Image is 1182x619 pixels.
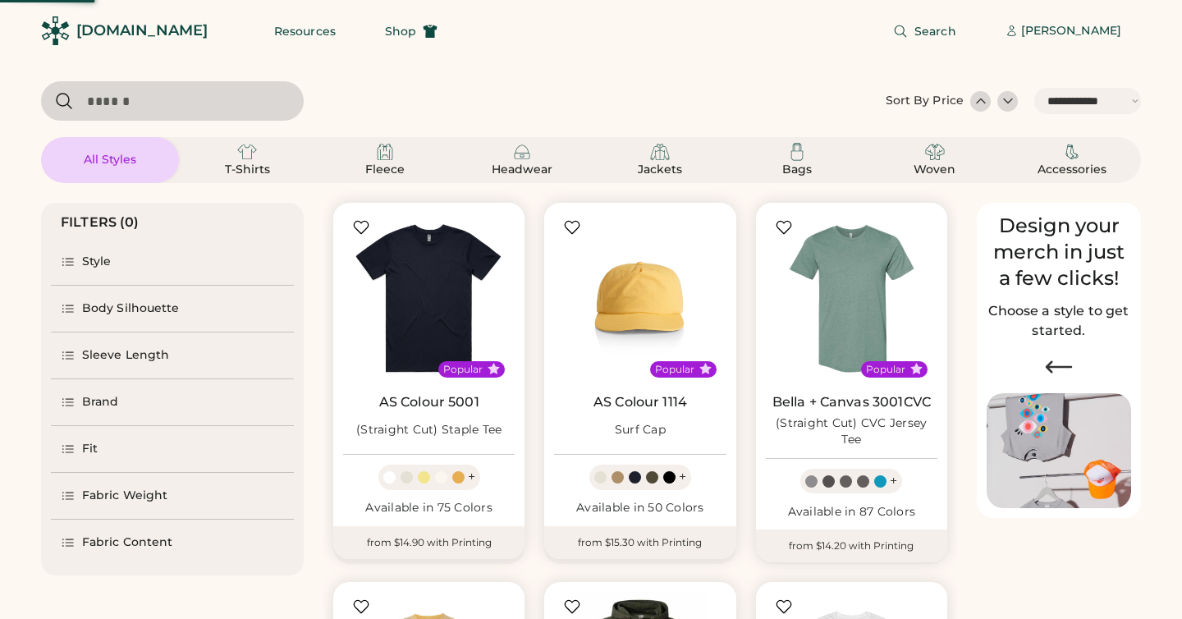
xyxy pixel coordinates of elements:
[1062,142,1082,162] img: Accessories Icon
[650,142,670,162] img: Jackets Icon
[365,15,457,48] button: Shop
[333,526,525,559] div: from $14.90 with Printing
[210,162,284,178] div: T-Shirts
[914,25,956,37] span: Search
[679,468,686,486] div: +
[987,301,1131,341] h2: Choose a style to get started.
[593,394,687,410] a: AS Colour 1114
[61,213,140,232] div: FILTERS (0)
[766,213,937,384] img: BELLA + CANVAS 3001CVC (Straight Cut) CVC Jersey Tee
[82,300,180,317] div: Body Silhouette
[512,142,532,162] img: Headwear Icon
[1021,23,1121,39] div: [PERSON_NAME]
[348,162,422,178] div: Fleece
[356,422,502,438] div: (Straight Cut) Staple Tee
[82,394,119,410] div: Brand
[375,142,395,162] img: Fleece Icon
[1035,162,1109,178] div: Accessories
[254,15,355,48] button: Resources
[760,162,834,178] div: Bags
[443,363,483,376] div: Popular
[890,472,897,490] div: +
[468,468,475,486] div: +
[544,526,735,559] div: from $15.30 with Printing
[898,162,972,178] div: Woven
[82,488,167,504] div: Fabric Weight
[987,213,1131,291] div: Design your merch in just a few clicks!
[554,213,726,384] img: AS Colour 1114 Surf Cap
[385,25,416,37] span: Shop
[866,363,905,376] div: Popular
[766,415,937,448] div: (Straight Cut) CVC Jersey Tee
[379,394,479,410] a: AS Colour 5001
[886,93,964,109] div: Sort By Price
[554,500,726,516] div: Available in 50 Colors
[343,213,515,384] img: AS Colour 5001 (Straight Cut) Staple Tee
[910,363,923,375] button: Popular Style
[485,162,559,178] div: Headwear
[488,363,500,375] button: Popular Style
[925,142,945,162] img: Woven Icon
[787,142,807,162] img: Bags Icon
[873,15,976,48] button: Search
[76,21,208,41] div: [DOMAIN_NAME]
[987,393,1131,509] img: Image of Lisa Congdon Eye Print on T-Shirt and Hat
[82,347,169,364] div: Sleeve Length
[615,422,666,438] div: Surf Cap
[73,152,147,168] div: All Styles
[343,500,515,516] div: Available in 75 Colors
[82,534,172,551] div: Fabric Content
[699,363,712,375] button: Popular Style
[772,394,931,410] a: Bella + Canvas 3001CVC
[756,530,947,562] div: from $14.20 with Printing
[82,254,112,270] div: Style
[82,441,98,457] div: Fit
[623,162,697,178] div: Jackets
[655,363,694,376] div: Popular
[766,504,937,520] div: Available in 87 Colors
[237,142,257,162] img: T-Shirts Icon
[41,16,70,45] img: Rendered Logo - Screens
